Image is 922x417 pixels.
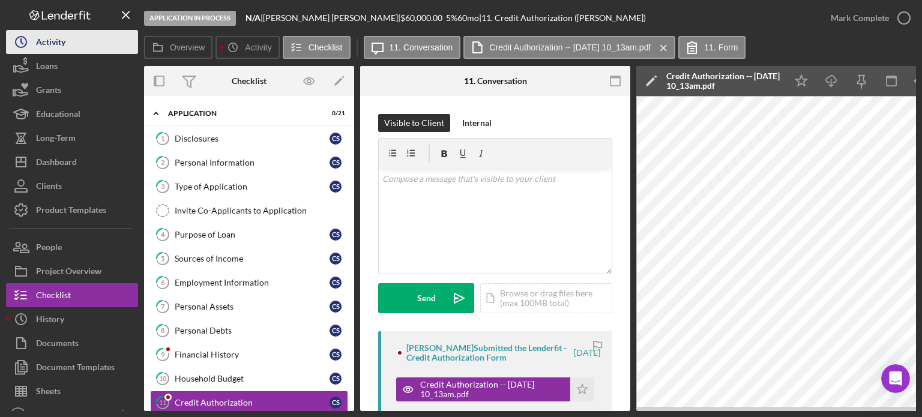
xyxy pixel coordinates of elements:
[384,114,444,132] div: Visible to Client
[170,43,205,52] label: Overview
[330,325,342,337] div: C S
[150,271,348,295] a: 6Employment InformationCS
[6,355,138,379] button: Document Templates
[330,277,342,289] div: C S
[150,223,348,247] a: 4Purpose of LoanCS
[175,398,330,407] div: Credit Authorization
[6,126,138,150] button: Long-Term
[175,158,330,167] div: Personal Information
[175,302,330,311] div: Personal Assets
[406,343,572,362] div: [PERSON_NAME] Submitted the Lenderfit - Credit Authorization Form
[175,182,330,191] div: Type of Application
[36,235,62,262] div: People
[479,13,646,23] div: | 11. Credit Authorization ([PERSON_NAME])
[161,254,164,262] tspan: 5
[36,150,77,177] div: Dashboard
[6,198,138,222] button: Product Templates
[881,364,910,393] iframe: Intercom live chat
[36,102,80,129] div: Educational
[831,6,889,30] div: Mark Complete
[6,54,138,78] button: Loans
[150,295,348,319] a: 7Personal AssetsCS
[6,283,138,307] button: Checklist
[150,391,348,415] a: 11Credit AuthorizationCS
[36,174,62,201] div: Clients
[150,175,348,199] a: 3Type of ApplicationCS
[330,349,342,361] div: C S
[464,76,527,86] div: 11. Conversation
[417,283,436,313] div: Send
[6,307,138,331] button: History
[6,78,138,102] button: Grants
[175,230,330,239] div: Purpose of Loan
[574,348,600,358] time: 2025-08-31 14:14
[462,114,492,132] div: Internal
[6,150,138,174] button: Dashboard
[330,397,342,409] div: C S
[6,379,138,403] button: Sheets
[36,30,65,57] div: Activity
[396,377,594,401] button: Credit Authorization -- [DATE] 10_13am.pdf
[232,76,267,86] div: Checklist
[150,151,348,175] a: 2Personal InformationCS
[330,157,342,169] div: C S
[36,78,61,105] div: Grants
[457,13,479,23] div: 60 mo
[245,43,271,52] label: Activity
[263,13,400,23] div: [PERSON_NAME] [PERSON_NAME] |
[175,326,330,335] div: Personal Debts
[246,13,263,23] div: |
[324,110,345,117] div: 0 / 21
[6,331,138,355] a: Documents
[666,71,780,91] div: Credit Authorization -- [DATE] 10_13am.pdf
[36,283,71,310] div: Checklist
[175,134,330,143] div: Disclosures
[161,278,165,286] tspan: 6
[309,43,343,52] label: Checklist
[36,54,58,81] div: Loans
[161,350,165,358] tspan: 9
[283,36,351,59] button: Checklist
[144,36,212,59] button: Overview
[330,229,342,241] div: C S
[400,13,446,23] div: $60,000.00
[150,199,348,223] a: Invite Co-Applicants to Application
[161,302,165,310] tspan: 7
[420,380,564,399] div: Credit Authorization -- [DATE] 10_13am.pdf
[144,11,236,26] div: Application In Process
[159,374,167,382] tspan: 10
[161,182,164,190] tspan: 3
[6,102,138,126] button: Educational
[159,398,166,406] tspan: 11
[36,126,76,153] div: Long-Term
[36,379,61,406] div: Sheets
[175,374,330,383] div: Household Budget
[161,158,164,166] tspan: 2
[819,6,916,30] button: Mark Complete
[6,259,138,283] button: Project Overview
[175,278,330,287] div: Employment Information
[175,350,330,359] div: Financial History
[704,43,738,52] label: 11. Form
[6,174,138,198] button: Clients
[489,43,651,52] label: Credit Authorization -- [DATE] 10_13am.pdf
[36,198,106,225] div: Product Templates
[150,319,348,343] a: 8Personal DebtsCS
[678,36,746,59] button: 11. Form
[378,114,450,132] button: Visible to Client
[6,30,138,54] button: Activity
[6,235,138,259] button: People
[456,114,498,132] button: Internal
[330,181,342,193] div: C S
[161,326,164,334] tspan: 8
